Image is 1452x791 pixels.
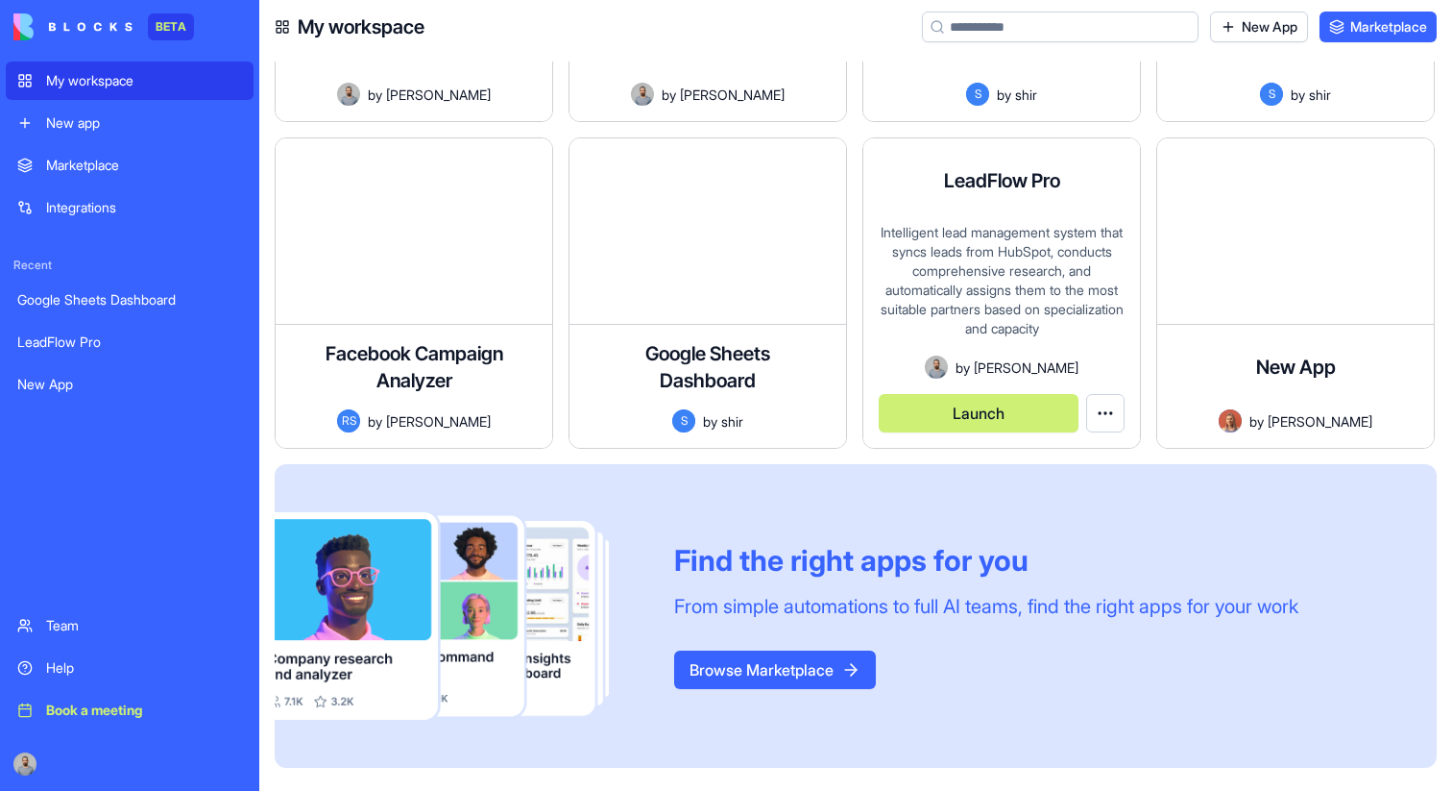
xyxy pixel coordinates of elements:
img: Avatar [337,83,360,106]
img: Avatar [1219,409,1242,433]
span: by [368,85,382,105]
span: [PERSON_NAME] [680,85,785,105]
div: New App [17,375,242,394]
div: LeadFlow Pro [17,333,242,352]
span: by [1291,85,1305,105]
a: LeadFlow Pro [6,323,254,361]
span: by [956,358,970,378]
div: New app [46,113,242,133]
div: BETA [148,13,194,40]
span: shir [721,411,743,432]
div: Integrations [46,198,242,217]
img: Avatar [925,356,948,379]
a: Team [6,606,254,645]
span: shir [1309,85,1331,105]
h4: Google Sheets Dashboard [631,340,785,394]
div: Book a meeting [46,701,242,720]
img: image_123650291_bsq8ao.jpg [13,753,36,776]
h4: My workspace [298,13,424,40]
span: [PERSON_NAME] [1268,411,1372,432]
span: [PERSON_NAME] [974,358,1078,378]
a: Google Sheets Dashboard [6,281,254,319]
button: Browse Marketplace [674,651,876,689]
span: S [1260,83,1283,106]
button: Launch [879,394,1078,433]
span: by [662,85,676,105]
a: BETA [13,13,194,40]
div: From simple automations to full AI teams, find the right apps for your work [674,593,1298,620]
a: LeadFlow ProIntelligent lead management system that syncs leads from HubSpot, conducts comprehens... [862,137,1141,449]
a: Book a meeting [6,691,254,729]
h4: LeadFlow Pro [944,167,1060,194]
h4: New App [1256,354,1336,381]
img: Avatar [631,83,654,106]
span: [PERSON_NAME] [386,411,491,432]
h4: Facebook Campaign Analyzer [291,340,537,394]
div: Intelligent lead management system that syncs leads from HubSpot, conducts comprehensive research... [879,223,1125,356]
div: Find the right apps for you [674,543,1298,578]
span: by [997,85,1011,105]
a: Facebook Campaign AnalyzerRSby[PERSON_NAME] [275,137,553,449]
span: S [966,83,989,106]
span: [PERSON_NAME] [386,85,491,105]
span: shir [1015,85,1037,105]
a: Integrations [6,188,254,227]
span: Recent [6,258,254,273]
span: by [703,411,717,432]
a: New app [6,104,254,142]
div: Marketplace [46,156,242,175]
a: Marketplace [6,146,254,185]
a: Marketplace [1319,12,1437,42]
a: Google Sheets DashboardSbyshir [569,137,847,449]
div: My workspace [46,71,242,90]
div: Help [46,658,242,678]
a: Help [6,649,254,687]
img: logo [13,13,133,40]
div: Google Sheets Dashboard [17,290,242,309]
div: Team [46,616,242,635]
span: S [672,409,695,433]
a: Browse Marketplace [674,660,876,680]
span: by [1249,411,1264,432]
a: New App [6,365,254,404]
span: by [368,411,382,432]
a: My workspace [6,62,254,100]
a: New AppAvatarby[PERSON_NAME] [1156,137,1435,449]
a: New App [1210,12,1308,42]
span: RS [337,409,360,433]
